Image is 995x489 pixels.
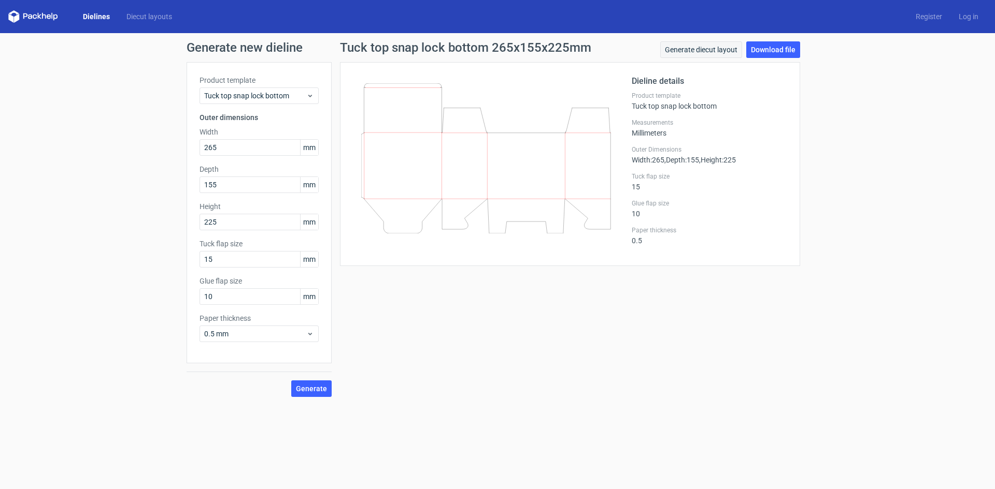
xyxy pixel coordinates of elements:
label: Glue flap size [632,199,787,208]
a: Register [907,11,950,22]
h3: Outer dimensions [200,112,319,123]
span: , Depth : 155 [664,156,699,164]
span: mm [300,214,318,230]
a: Log in [950,11,987,22]
span: mm [300,251,318,267]
label: Tuck flap size [200,239,319,249]
label: Tuck flap size [632,172,787,181]
a: Download file [746,41,800,58]
div: 10 [632,199,787,218]
span: Width : 265 [632,156,664,164]
span: Tuck top snap lock bottom [204,91,306,101]
h1: Generate new dieline [187,41,808,54]
h1: Tuck top snap lock bottom 265x155x225mm [340,41,591,54]
span: mm [300,177,318,192]
a: Generate diecut layout [660,41,742,58]
div: Tuck top snap lock bottom [632,92,787,110]
a: Diecut layouts [118,11,180,22]
label: Product template [632,92,787,100]
label: Outer Dimensions [632,145,787,154]
span: mm [300,289,318,304]
span: , Height : 225 [699,156,736,164]
label: Depth [200,164,319,174]
h2: Dieline details [632,75,787,87]
label: Measurements [632,118,787,127]
span: Generate [296,385,327,392]
label: Product template [200,75,319,85]
div: Millimeters [632,118,787,137]
div: 15 [632,172,787,191]
label: Paper thickness [632,226,787,234]
div: 0.5 [632,226,787,245]
label: Paper thickness [200,313,319,323]
span: mm [300,140,318,155]
a: Dielines [75,11,118,22]
label: Glue flap size [200,276,319,286]
button: Generate [291,380,332,397]
label: Height [200,201,319,212]
label: Width [200,127,319,137]
span: 0.5 mm [204,329,306,339]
